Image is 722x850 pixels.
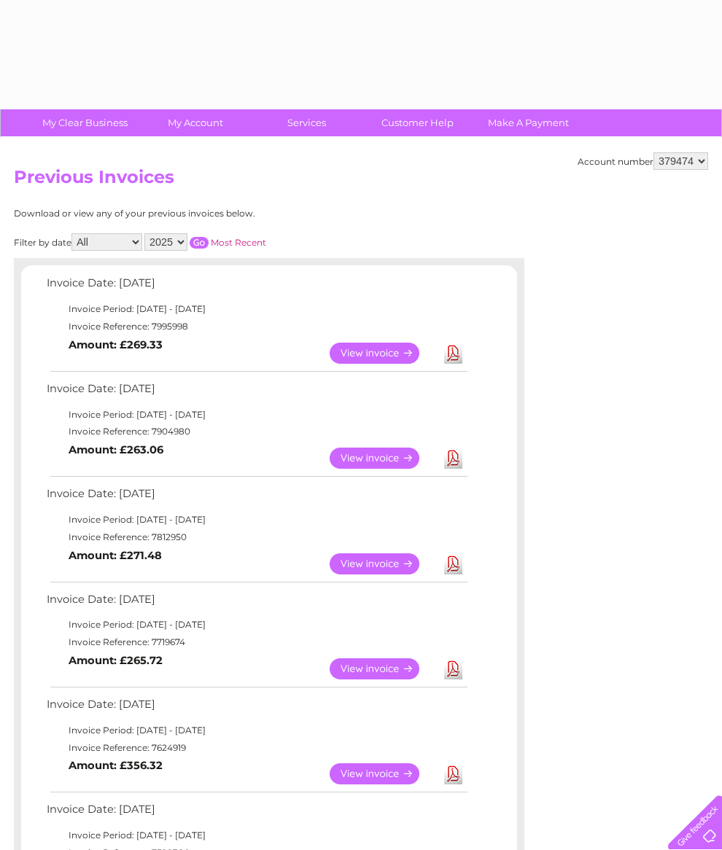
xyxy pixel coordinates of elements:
b: Amount: £269.33 [69,338,163,351]
td: Invoice Reference: 7624919 [43,739,470,757]
td: Invoice Date: [DATE] [43,379,470,406]
td: Invoice Period: [DATE] - [DATE] [43,722,470,739]
a: Download [444,343,462,364]
td: Invoice Reference: 7719674 [43,633,470,651]
td: Invoice Date: [DATE] [43,484,470,511]
td: Invoice Date: [DATE] [43,273,470,300]
a: View [330,448,437,469]
a: Services [247,109,367,136]
a: Make A Payment [468,109,589,136]
a: My Account [136,109,256,136]
a: Download [444,448,462,469]
td: Invoice Period: [DATE] - [DATE] [43,511,470,529]
a: Download [444,658,462,679]
b: Amount: £263.06 [69,443,163,456]
div: Account number [578,152,708,170]
b: Amount: £265.72 [69,654,163,667]
td: Invoice Date: [DATE] [43,800,470,827]
a: Most Recent [211,237,266,248]
b: Amount: £356.32 [69,759,163,772]
td: Invoice Date: [DATE] [43,590,470,617]
a: Download [444,553,462,574]
a: View [330,553,437,574]
a: View [330,658,437,679]
td: Invoice Reference: 7904980 [43,423,470,440]
td: Invoice Period: [DATE] - [DATE] [43,616,470,633]
td: Invoice Reference: 7812950 [43,529,470,546]
a: Customer Help [357,109,478,136]
div: Filter by date [14,233,397,251]
td: Invoice Reference: 7995998 [43,318,470,335]
a: My Clear Business [25,109,145,136]
td: Invoice Date: [DATE] [43,695,470,722]
a: Download [444,763,462,784]
h2: Previous Invoices [14,167,708,195]
a: View [330,763,437,784]
td: Invoice Period: [DATE] - [DATE] [43,827,470,844]
div: Download or view any of your previous invoices below. [14,208,397,219]
td: Invoice Period: [DATE] - [DATE] [43,406,470,424]
b: Amount: £271.48 [69,549,162,562]
a: View [330,343,437,364]
td: Invoice Period: [DATE] - [DATE] [43,300,470,318]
